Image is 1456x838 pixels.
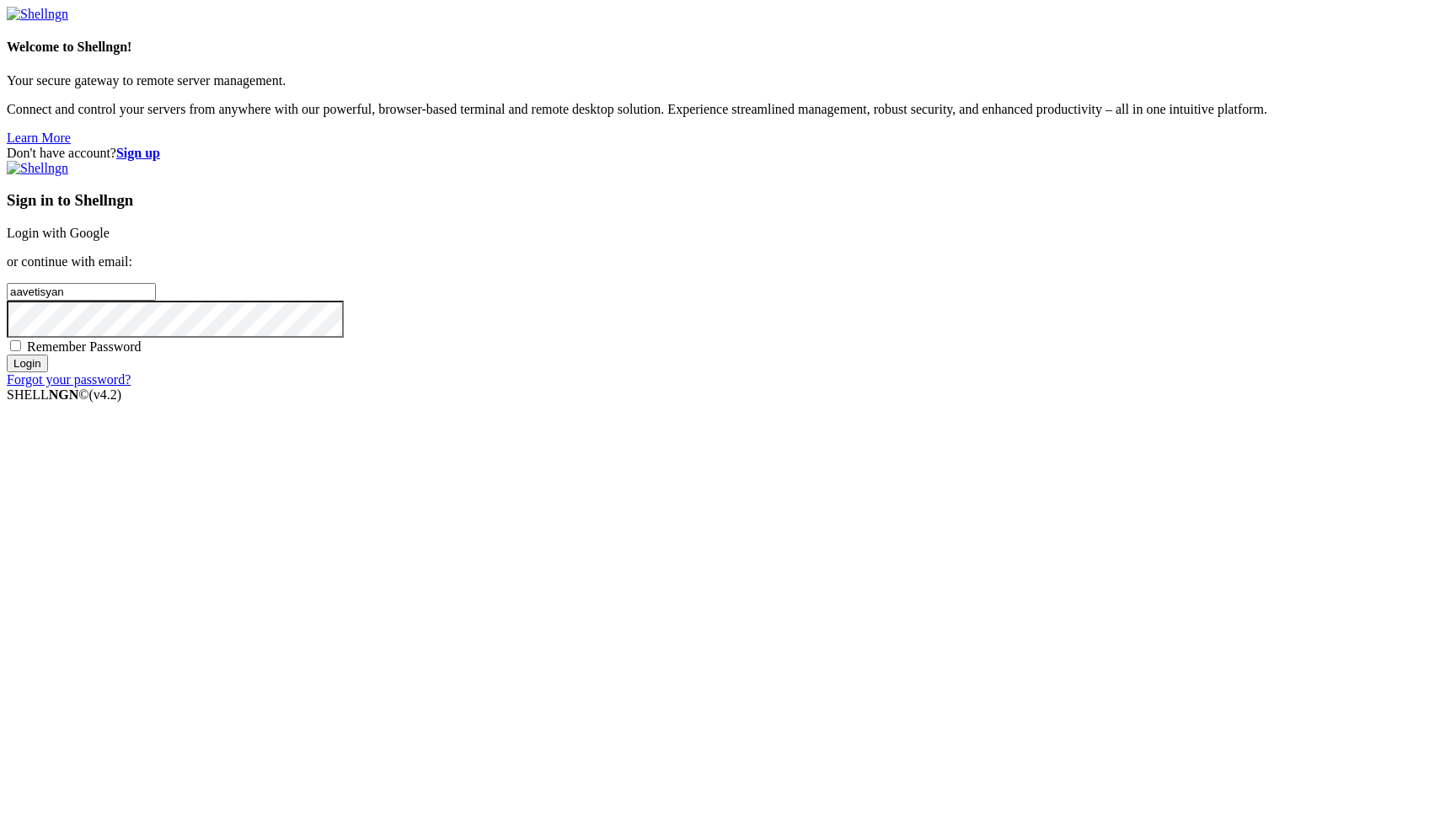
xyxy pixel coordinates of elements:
a: Sign up [116,146,160,160]
input: Remember Password [10,340,21,351]
p: Your secure gateway to remote server management. [7,73,1449,88]
h3: Sign in to Shellngn [7,191,1449,210]
span: Remember Password [27,339,142,354]
span: 4.2.0 [89,387,122,402]
input: Login [7,355,48,372]
div: Don't have account? [7,146,1449,161]
a: Learn More [7,131,71,145]
p: Connect and control your servers from anywhere with our powerful, browser-based terminal and remo... [7,102,1449,117]
img: Shellngn [7,161,68,176]
input: Email address [7,283,156,301]
a: Login with Google [7,226,110,240]
h4: Welcome to Shellngn! [7,40,1449,55]
img: Shellngn [7,7,68,22]
span: SHELL © [7,387,121,402]
p: or continue with email: [7,254,1449,270]
a: Forgot your password? [7,372,131,387]
b: NGN [49,387,79,402]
